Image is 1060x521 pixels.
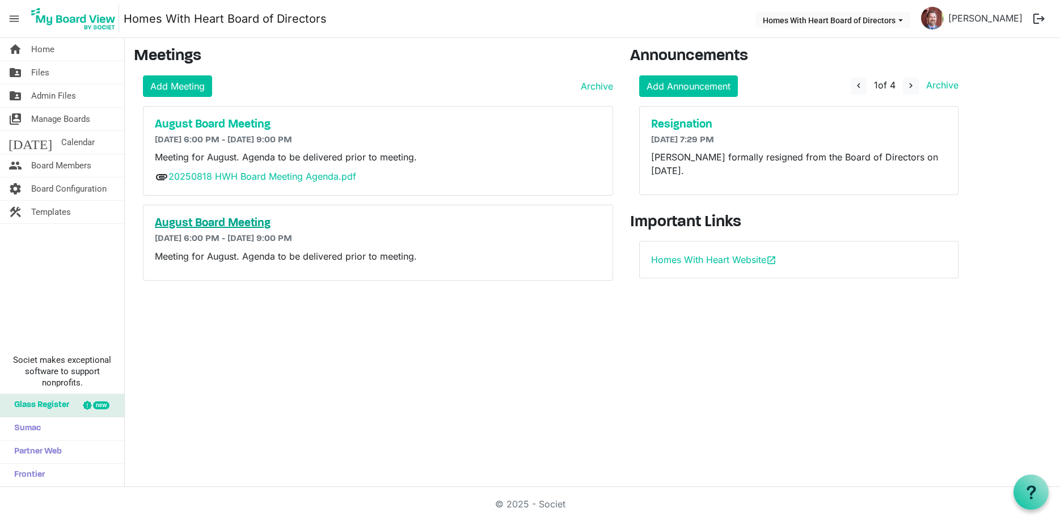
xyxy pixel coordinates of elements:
a: Add Announcement [639,75,738,97]
a: Archive [576,79,613,93]
p: Meeting for August. Agenda to be delivered prior to meeting. [155,150,601,164]
span: menu [3,8,25,29]
span: Templates [31,201,71,223]
span: construction [9,201,22,223]
span: Home [31,38,54,61]
span: Board Members [31,154,91,177]
a: © 2025 - Societ [495,498,565,510]
span: folder_shared [9,61,22,84]
p: [PERSON_NAME] formally resigned from the Board of Directors on [DATE]. [651,150,947,177]
a: August Board Meeting [155,118,601,132]
h3: Meetings [134,47,613,66]
span: Frontier [9,464,45,486]
button: logout [1027,7,1051,31]
h6: [DATE] 6:00 PM - [DATE] 9:00 PM [155,234,601,244]
span: open_in_new [766,255,776,265]
span: home [9,38,22,61]
span: Glass Register [9,394,69,417]
span: navigate_next [906,81,916,91]
span: Societ makes exceptional software to support nonprofits. [5,354,119,388]
h3: Announcements [630,47,968,66]
div: new [93,401,109,409]
span: [DATE] [9,131,52,154]
a: August Board Meeting [155,217,601,230]
span: Files [31,61,49,84]
h3: Important Links [630,213,968,232]
button: Homes With Heart Board of Directors dropdownbutton [755,12,910,28]
span: Calendar [61,131,95,154]
img: CKXjKQ5mEM9iXKuR5WmTbtSErCZSXf4FrLzkXSx7HqRpZqsELPIqSP-gd3qP447YHWzW6UBh2lehrK3KKmDf1Q_thumb.png [921,7,944,29]
a: Homes With Heart Board of Directors [124,7,327,30]
span: people [9,154,22,177]
span: Sumac [9,417,41,440]
a: Homes With Heart Websiteopen_in_new [651,254,776,265]
span: Partner Web [9,440,62,463]
span: navigate_before [854,81,864,91]
h6: [DATE] 6:00 PM - [DATE] 9:00 PM [155,135,601,146]
span: folder_shared [9,84,22,107]
span: Admin Files [31,84,76,107]
a: Add Meeting [143,75,212,97]
img: My Board View Logo [28,5,119,33]
span: switch_account [9,108,22,130]
span: [DATE] 7:29 PM [651,135,714,145]
a: 20250818 HWH Board Meeting Agenda.pdf [168,171,356,182]
span: of 4 [874,79,896,91]
span: 1 [874,79,878,91]
span: settings [9,177,22,200]
a: My Board View Logo [28,5,124,33]
button: navigate_before [851,78,867,95]
p: Meeting for August. Agenda to be delivered prior to meeting. [155,249,601,263]
span: attachment [155,170,168,184]
span: Board Configuration [31,177,107,200]
a: [PERSON_NAME] [944,7,1027,29]
a: Archive [922,79,958,91]
button: navigate_next [903,78,919,95]
a: Resignation [651,118,947,132]
span: Manage Boards [31,108,90,130]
